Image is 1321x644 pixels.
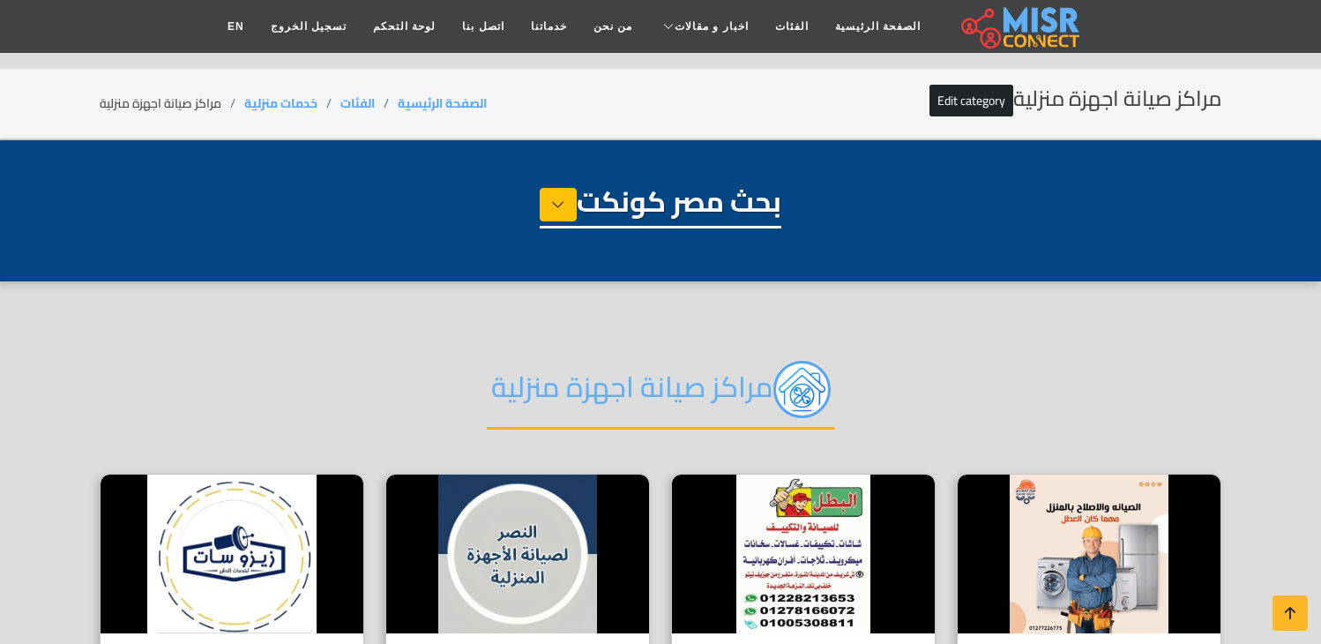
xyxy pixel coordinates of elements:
[822,10,934,43] a: الصفحة الرئيسية
[360,10,449,43] a: لوحة التحكم
[487,361,835,430] h2: مراكز صيانة اجهزة منزلية
[101,475,363,633] img: زيزو سات لخدمات الدش
[961,4,1079,49] img: main.misr_connect
[672,475,935,633] img: مركز البطل للصيانة
[398,92,487,115] a: الصفحة الرئيسية
[675,19,749,34] span: اخبار و مقالات
[214,10,257,43] a: EN
[762,10,822,43] a: الفئات
[244,92,317,115] a: خدمات منزلية
[773,361,831,418] img: wlsZ6u12aQhpe1L9NqMF.png
[257,10,360,43] a: تسجيل الخروج
[580,10,646,43] a: من نحن
[646,10,762,43] a: اخبار و مقالات
[518,10,580,43] a: خدماتنا
[929,86,1221,112] h2: مراكز صيانة اجهزة منزلية
[100,94,244,113] li: مراكز صيانة اجهزة منزلية
[449,10,517,43] a: اتصل بنا
[540,184,781,228] h1: بحث مصر كونكت
[340,92,375,115] a: الفئات
[386,475,649,633] img: مركز النصر لصيانة الأجهزة المنزلية
[958,475,1220,633] img: مركز المهندس لصيانة الأجهزة المنزلية في الإسكندرية
[929,85,1013,116] a: Edit category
